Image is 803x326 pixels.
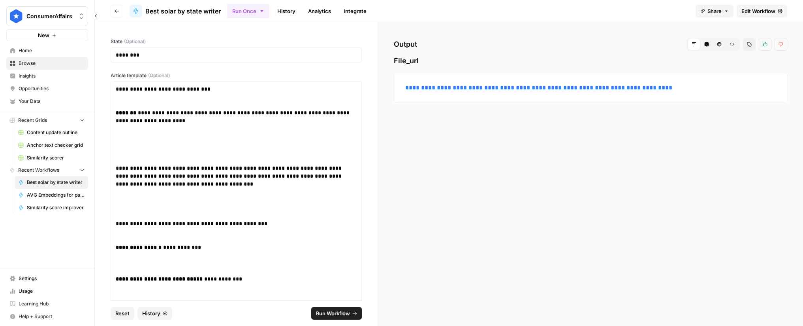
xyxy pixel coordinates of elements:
button: Recent Grids [6,114,88,126]
span: Edit Workflow [741,7,775,15]
span: Learning Hub [19,300,85,307]
span: Run Workflow [316,309,350,317]
span: ConsumerAffairs [26,12,74,20]
span: Opportunities [19,85,85,92]
a: Learning Hub [6,298,88,310]
a: Best solar by state writer [15,176,88,189]
img: ConsumerAffairs Logo [9,9,23,23]
a: Usage [6,285,88,298]
a: Best solar by state writer [130,5,221,17]
button: History [137,307,172,320]
span: Recent Grids [18,117,47,124]
button: Reset [111,307,134,320]
span: Best solar by state writer [27,179,85,186]
a: Content update outline [15,126,88,139]
a: Integrate [339,5,371,17]
a: Edit Workflow [737,5,787,17]
span: AVG Embeddings for page and Target Keyword [27,191,85,199]
a: Insights [6,70,88,82]
span: Similarity score improver [27,204,85,211]
a: History [273,5,300,17]
h2: Output [394,38,787,51]
span: (Optional) [148,72,170,79]
a: Home [6,44,88,57]
span: Usage [19,288,85,295]
a: Opportunities [6,82,88,95]
span: Similarity scorer [27,154,85,161]
span: Content update outline [27,129,85,136]
span: File_url [394,55,787,66]
a: Similarity scorer [15,152,88,164]
button: Recent Workflows [6,164,88,176]
span: Best solar by state writer [145,6,221,16]
button: Help + Support [6,310,88,323]
span: Share [707,7,722,15]
span: New [38,31,49,39]
button: Share [696,5,733,17]
span: History [142,309,160,317]
a: Analytics [303,5,336,17]
button: Run Once [227,4,269,18]
label: State [111,38,362,45]
a: Settings [6,272,88,285]
span: Insights [19,72,85,80]
button: Workspace: ConsumerAffairs [6,6,88,26]
span: Your Data [19,98,85,105]
span: Recent Workflows [18,167,59,174]
a: AVG Embeddings for page and Target Keyword [15,189,88,201]
span: Reset [115,309,130,317]
span: Home [19,47,85,54]
a: Similarity score improver [15,201,88,214]
span: (Optional) [124,38,146,45]
span: Help + Support [19,313,85,320]
button: Run Workflow [311,307,362,320]
span: Anchor text checker grid [27,142,85,149]
a: Browse [6,57,88,70]
span: Browse [19,60,85,67]
button: New [6,29,88,41]
a: Anchor text checker grid [15,139,88,152]
a: Your Data [6,95,88,108]
label: Article template [111,72,362,79]
span: Settings [19,275,85,282]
